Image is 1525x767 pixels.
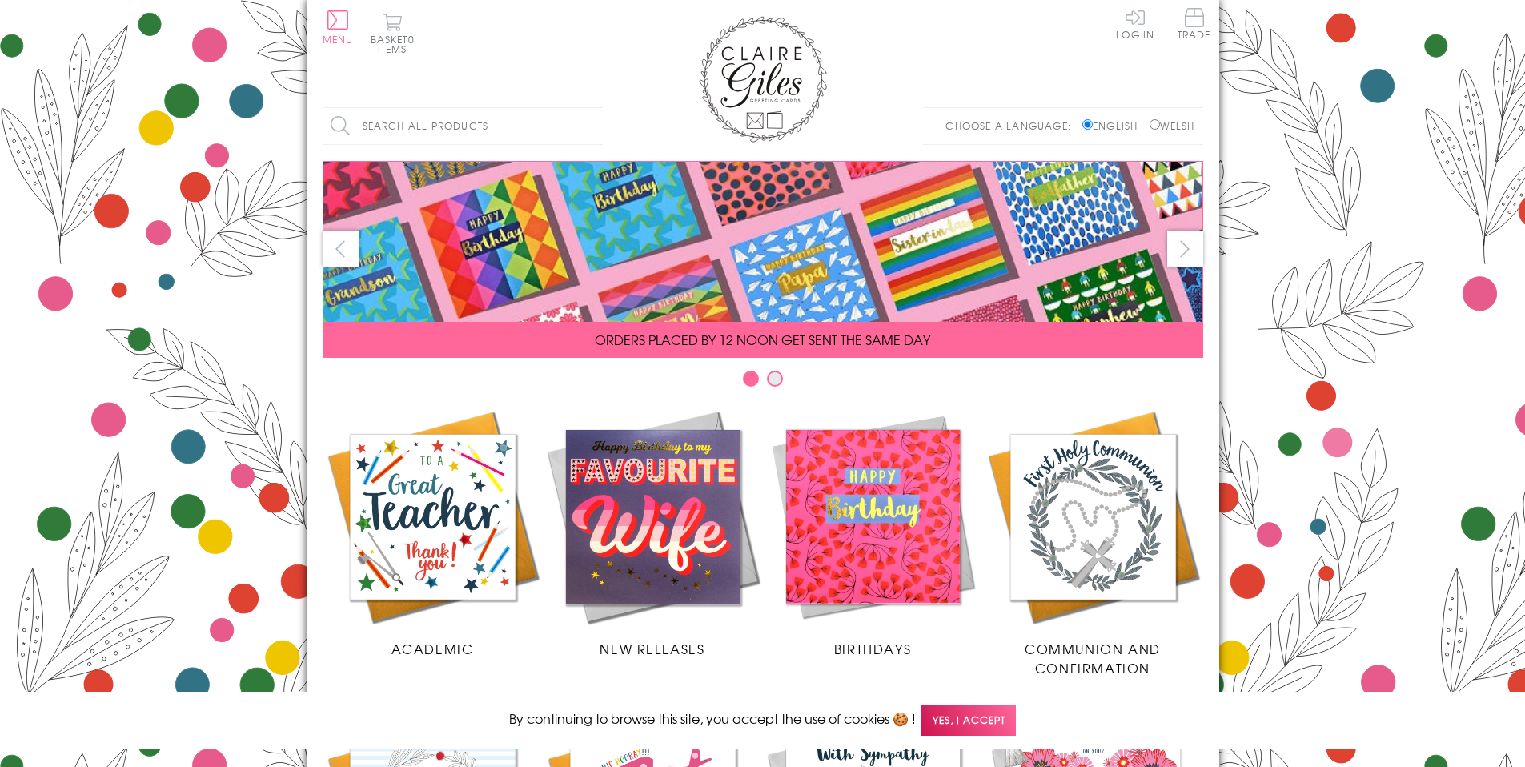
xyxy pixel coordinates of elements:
[699,16,827,143] img: Claire Giles Greetings Cards
[1150,119,1160,130] input: Welsh
[1082,118,1146,133] label: English
[378,32,415,56] span: 0 items
[595,330,930,349] span: ORDERS PLACED BY 12 NOON GET SENT THE SAME DAY
[543,407,763,658] a: New Releases
[587,108,603,144] input: Search
[983,407,1203,677] a: Communion and Confirmation
[1116,8,1154,39] a: Log In
[323,370,1203,395] div: Carousel Pagination
[1025,639,1161,677] span: Communion and Confirmation
[945,118,1079,133] p: Choose a language:
[834,639,911,658] span: Birthdays
[767,371,783,387] button: Carousel Page 2
[1178,8,1211,42] a: Trade
[371,13,415,54] button: Basket0 items
[1082,119,1093,130] input: English
[1167,231,1203,267] button: next
[323,10,354,44] button: Menu
[323,407,543,658] a: Academic
[921,705,1016,736] span: Yes, I accept
[743,371,759,387] button: Carousel Page 1 (Current Slide)
[763,407,983,658] a: Birthdays
[323,32,354,46] span: Menu
[1178,8,1211,39] span: Trade
[391,639,474,658] span: Academic
[1150,118,1195,133] label: Welsh
[600,639,704,658] span: New Releases
[323,108,603,144] input: Search all products
[323,231,359,267] button: prev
